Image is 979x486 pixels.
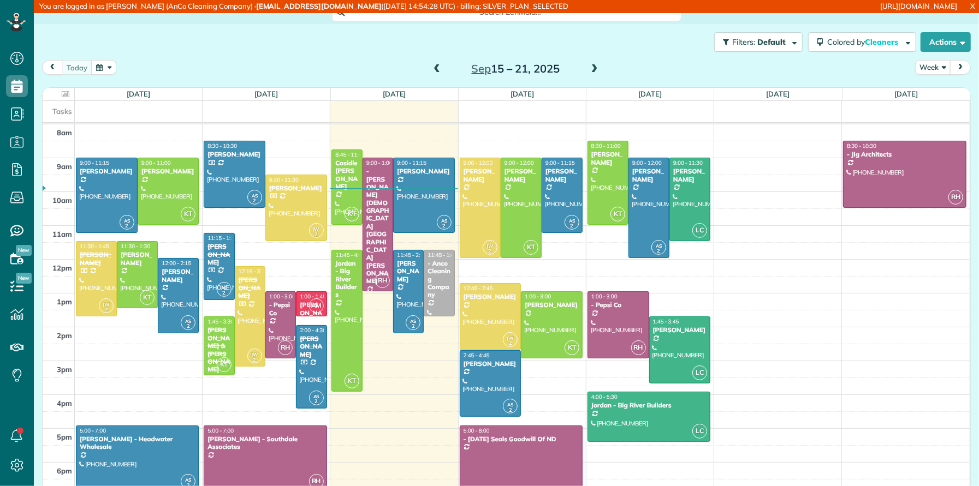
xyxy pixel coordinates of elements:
span: 9:00 - 11:15 [397,159,426,166]
div: Casidie [PERSON_NAME] [335,159,359,191]
div: [PERSON_NAME] [299,301,323,325]
small: 2 [120,221,134,231]
span: Filters: [732,37,755,47]
div: - [DATE] Seals Goodwill Of ND [463,435,579,443]
span: 8:30 - 11:00 [591,142,621,149]
span: 5pm [57,433,72,441]
div: [PERSON_NAME] [161,268,195,284]
span: AS [313,393,319,399]
span: 1:00 - 1:45 [300,293,326,300]
span: JW [251,351,258,357]
a: [DATE] [383,89,406,98]
div: [PERSON_NAME] [524,301,579,309]
a: Filters: Default [709,32,803,52]
small: 2 [483,246,497,256]
span: 12:00 - 2:15 [162,260,191,267]
span: 5:00 - 7:00 [207,427,234,434]
small: 2 [503,338,517,349]
span: 5:00 - 8:00 [464,427,490,434]
span: AS [252,193,258,199]
div: [PERSON_NAME] [79,167,134,175]
span: RH [631,340,646,355]
a: [DATE] [894,89,918,98]
span: LC [692,365,707,380]
span: 5:00 - 7:00 [80,427,106,434]
span: 8:30 - 10:30 [847,142,876,149]
span: KT [565,340,579,355]
span: 9:00 - 11:30 [673,159,703,166]
span: AS [410,318,416,324]
span: Cleaners [865,37,900,47]
span: KT [610,207,625,221]
span: JW [507,335,514,341]
span: 11:45 - 4:00 [335,251,365,259]
span: 8:30 - 10:30 [207,142,237,149]
div: [PERSON_NAME] [396,167,452,175]
span: 3pm [57,365,72,374]
div: - Jlg Architects [846,151,963,158]
span: Tasks [52,107,72,116]
div: [PERSON_NAME] [207,151,262,158]
span: New [16,273,32,284]
span: KT [524,240,538,255]
span: AS [656,243,662,249]
span: Colored by [827,37,902,47]
span: RH [948,190,963,205]
div: [PERSON_NAME] [632,167,666,183]
button: Week [915,60,951,75]
span: 11:30 - 1:30 [121,243,150,250]
div: [PERSON_NAME] [396,260,420,283]
span: 2pm [57,331,72,340]
span: KT [181,207,195,221]
small: 2 [248,196,262,206]
div: [PERSON_NAME] [463,293,518,301]
span: 11am [52,230,72,238]
div: [PERSON_NAME] - Southdale Associates [207,435,323,451]
div: [PERSON_NAME] [269,184,324,192]
div: [PERSON_NAME] [652,326,708,334]
span: 9:00 - 12:00 [505,159,534,166]
span: 8:45 - 11:00 [335,151,365,158]
span: 9:00 - 11:15 [80,159,109,166]
div: [PERSON_NAME] [463,360,518,368]
span: 9:00 - 1:00 [366,159,393,166]
span: 1:45 - 3:30 [207,318,234,325]
span: JW [486,243,494,249]
span: AS [441,218,447,224]
span: 11:45 - 1:45 [428,251,457,259]
div: [PERSON_NAME] & [PERSON_NAME] [207,326,231,373]
small: 2 [217,288,231,298]
div: [PERSON_NAME] [463,167,497,183]
span: KT [345,207,359,221]
small: 2 [310,230,323,240]
span: Default [757,37,786,47]
small: 2 [406,321,420,332]
span: AS [124,218,130,224]
span: AS [507,401,513,407]
span: 9:30 - 11:30 [269,176,299,183]
div: [PERSON_NAME] [673,167,707,183]
button: Filters: Default [714,32,803,52]
a: [DATE] [767,89,790,98]
a: [DATE] [255,89,278,98]
strong: [EMAIL_ADDRESS][DOMAIN_NAME] [256,2,382,10]
small: 2 [181,321,195,332]
small: 2 [565,221,579,231]
span: 1:00 - 3:00 [591,293,618,300]
button: prev [42,60,63,75]
button: Actions [921,32,971,52]
span: 1:00 - 3:00 [525,293,551,300]
span: 9:00 - 12:00 [464,159,493,166]
span: AS [185,318,191,324]
span: 9:00 - 11:00 [141,159,171,166]
span: 1:00 - 3:00 [269,293,295,300]
span: 4pm [57,399,72,407]
div: [PERSON_NAME] [299,335,323,358]
span: New [16,245,32,256]
div: [PERSON_NAME] [207,243,231,266]
span: 8am [57,128,72,137]
div: [PERSON_NAME] [591,151,625,166]
span: LC [692,424,707,439]
span: KT [345,374,359,388]
span: 12:45 - 2:45 [464,285,493,292]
